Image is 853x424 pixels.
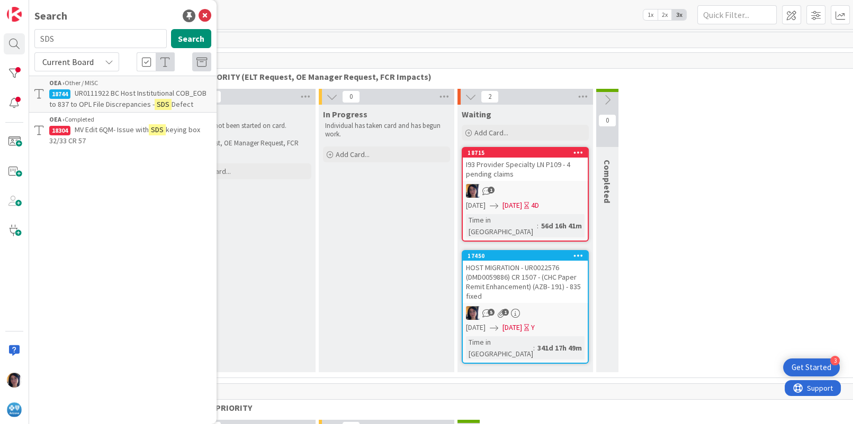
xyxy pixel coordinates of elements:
p: ELT Request, OE Manager Request, FCR Impacts [186,139,309,156]
span: 0 [342,90,360,103]
div: 56d 16h 41m [538,220,585,232]
img: TC [7,373,22,388]
span: MV Edit 6QM- Issue with [75,125,149,134]
a: 17450HOST MIGRATION - UR0022576 (DMD0059886) CR 1507 - (CHC Paper Remit Enhancement) (AZB- 191) -... [462,250,589,364]
span: [DATE] [466,322,486,333]
span: 1 [502,309,509,316]
span: Add Card... [474,128,508,137]
button: Search [171,29,211,48]
span: 1x [643,10,658,20]
div: Get Started [792,362,831,373]
div: 341d 17h 49m [535,342,585,354]
span: Support [22,2,48,14]
div: 3 [830,356,840,365]
div: HOST MIGRATION - UR0022576 (DMD0059886) CR 1507 - (CHC Paper Remit Enhancement) (AZB- 191) - 835 ... [463,261,588,303]
span: 1 [488,187,495,193]
div: TC [463,184,588,198]
input: Quick Filter... [697,5,777,24]
div: 18715 [468,149,588,156]
div: Time in [GEOGRAPHIC_DATA] [466,336,533,360]
div: 4D [531,200,539,211]
mark: SDS [149,124,166,135]
div: Time in [GEOGRAPHIC_DATA] [466,214,537,237]
span: UR0111922 BC Host Institutional COB_EOB to 837 to OPL File Discrepancies - [49,88,206,109]
b: OEA › [49,79,65,87]
input: Search for title... [34,29,167,48]
span: Defect [172,99,193,109]
span: [DATE] [502,200,522,211]
p: Individual has taken card and has begun work. [325,122,448,139]
div: 18715I93 Provider Specialty LN P109 - 4 pending claims [463,148,588,181]
div: Search [34,8,67,24]
p: Work has not been started on card. [186,122,309,130]
div: 18715 [463,148,588,158]
span: 2x [658,10,672,20]
a: 18715I93 Provider Specialty LN P109 - 4 pending claimsTC[DATE][DATE]4DTime in [GEOGRAPHIC_DATA]:5... [462,147,589,242]
img: TC [466,306,480,320]
span: 5 [488,309,495,316]
span: Add Card... [336,150,370,159]
img: TC [466,184,480,198]
b: OEA › [49,115,65,123]
span: In Progress [323,109,367,119]
span: [DATE] [466,200,486,211]
div: Other / MISC [49,78,211,88]
img: avatar [7,402,22,417]
span: [DATE] [502,322,522,333]
span: Current Board [42,57,94,67]
div: 18744 [49,89,70,99]
div: 17450 [468,252,588,260]
span: 0 [598,114,616,127]
a: OEA ›Completed18304MV Edit 6QM- Issue withSDSkeying box 32/33 CR 57 [29,113,217,149]
img: Visit kanbanzone.com [7,7,22,22]
div: 17450 [463,251,588,261]
a: OEA ›Other / MISC18744UR0111922 BC Host Institutional COB_EOB to 837 to OPL File Discrepancies -S... [29,76,217,113]
div: Open Get Started checklist, remaining modules: 3 [783,358,840,376]
span: : [533,342,535,354]
span: 2 [481,90,499,103]
div: Completed [49,115,211,124]
span: 3x [672,10,686,20]
mark: SDS [155,99,172,110]
div: Y [531,322,535,333]
div: 17450HOST MIGRATION - UR0022576 (DMD0059886) CR 1507 - (CHC Paper Remit Enhancement) (AZB- 191) -... [463,251,588,303]
div: 18304 [49,126,70,135]
div: I93 Provider Specialty LN P109 - 4 pending claims [463,158,588,181]
span: : [537,220,538,232]
span: Completed [602,160,613,203]
span: Waiting [462,109,491,119]
div: TC [463,306,588,320]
